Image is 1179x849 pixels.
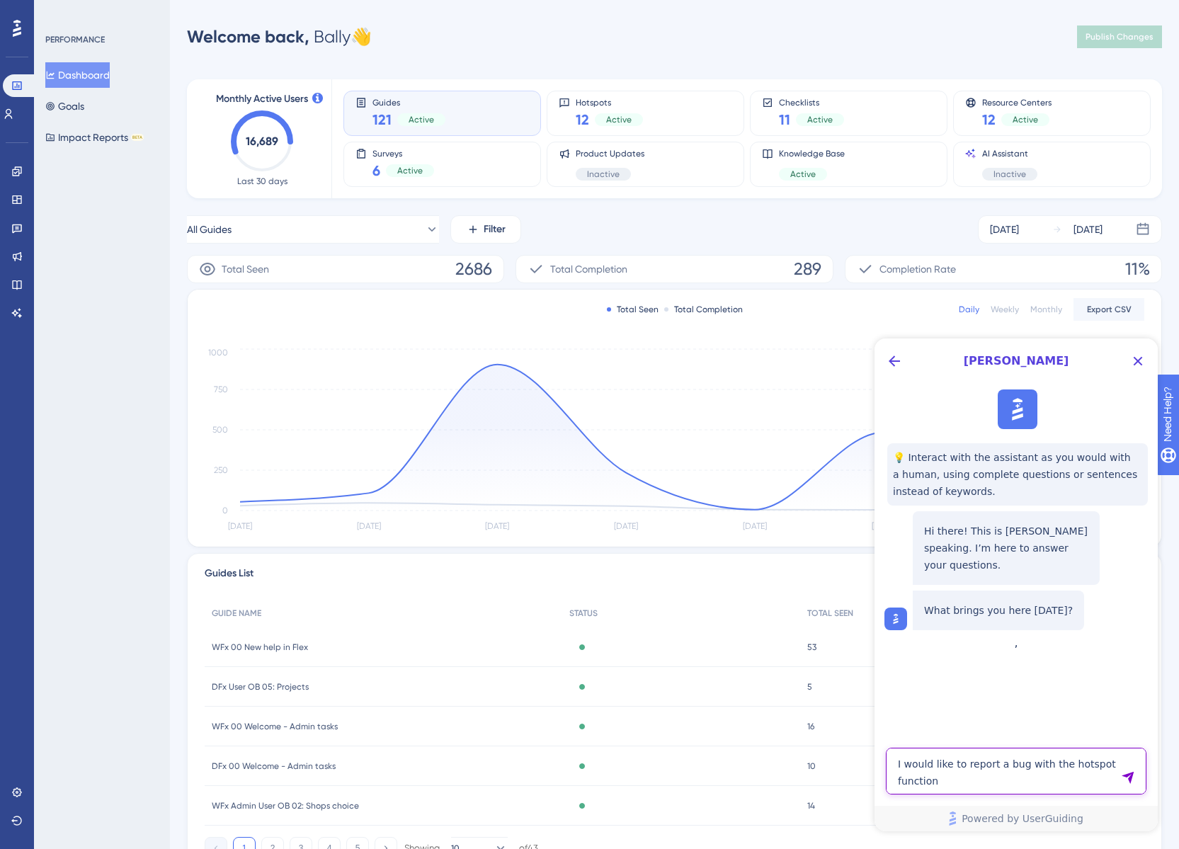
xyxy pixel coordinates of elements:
[187,215,439,244] button: All Guides
[576,148,644,159] span: Product Updates
[212,721,338,732] span: WFx 00 Welcome - Admin tasks
[807,800,815,811] span: 14
[959,304,979,315] div: Daily
[982,110,996,130] span: 12
[1073,221,1103,238] div: [DATE]
[357,521,381,531] tspan: [DATE]
[187,25,372,48] div: Bally 👋
[237,176,287,187] span: Last 30 days
[1073,298,1144,321] button: Export CSV
[212,681,309,693] span: DFx User OB 05: Projects
[807,681,812,693] span: 5
[455,258,492,280] span: 2686
[1125,258,1150,280] span: 11%
[1030,304,1062,315] div: Monthly
[212,608,261,619] span: GUIDE NAME
[569,608,598,619] span: STATUS
[187,26,309,47] span: Welcome back,
[807,721,814,732] span: 16
[607,304,659,315] div: Total Seen
[33,4,89,21] span: Need Help?
[212,642,308,653] span: WFx 00 New help in Flex
[807,760,816,772] span: 10
[807,642,816,653] span: 53
[246,135,278,148] text: 16,689
[982,148,1037,159] span: AI Assistant
[993,169,1026,180] span: Inactive
[208,348,228,358] tspan: 1000
[779,110,790,130] span: 11
[450,215,521,244] button: Filter
[485,521,509,531] tspan: [DATE]
[576,110,589,130] span: 12
[372,161,380,181] span: 6
[372,110,392,130] span: 121
[372,148,434,158] span: Surveys
[606,114,632,125] span: Active
[991,304,1019,315] div: Weekly
[779,97,844,107] span: Checklists
[212,760,336,772] span: DFx 00 Welcome - Admin tasks
[222,506,228,515] tspan: 0
[587,169,620,180] span: Inactive
[779,148,845,159] span: Knowledge Base
[743,521,767,531] tspan: [DATE]
[807,608,853,619] span: TOTAL SEEN
[187,221,232,238] span: All Guides
[205,565,254,588] span: Guides List
[990,221,1019,238] div: [DATE]
[1087,304,1132,315] span: Export CSV
[664,304,743,315] div: Total Completion
[222,261,269,278] span: Total Seen
[1086,31,1154,42] span: Publish Changes
[872,521,896,531] tspan: [DATE]
[790,169,816,180] span: Active
[214,465,228,475] tspan: 250
[807,114,833,125] span: Active
[550,261,627,278] span: Total Completion
[875,338,1158,831] iframe: UserGuiding AI Assistant
[216,91,308,108] span: Monthly Active Users
[484,221,506,238] span: Filter
[794,258,821,280] span: 289
[982,97,1052,107] span: Resource Centers
[1013,114,1038,125] span: Active
[212,425,228,435] tspan: 500
[212,800,359,811] span: WFx Admin User OB 02: Shops choice
[879,261,956,278] span: Completion Rate
[372,97,445,107] span: Guides
[614,521,638,531] tspan: [DATE]
[228,521,252,531] tspan: [DATE]
[1077,25,1162,48] button: Publish Changes
[576,97,643,107] span: Hotspots
[397,165,423,176] span: Active
[409,114,434,125] span: Active
[214,384,228,394] tspan: 750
